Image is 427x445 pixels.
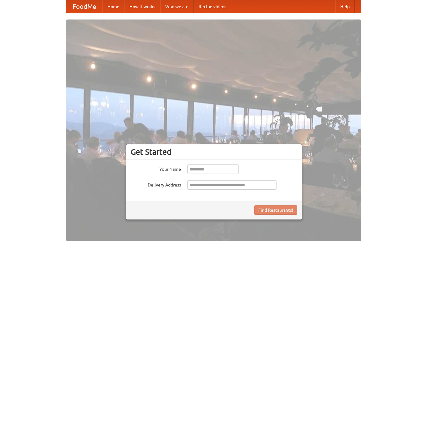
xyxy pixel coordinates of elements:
[66,0,102,13] a: FoodMe
[131,164,181,172] label: Your Name
[194,0,231,13] a: Recipe videos
[160,0,194,13] a: Who we are
[131,180,181,188] label: Delivery Address
[131,147,297,157] h3: Get Started
[254,205,297,215] button: Find Restaurants!
[335,0,355,13] a: Help
[124,0,160,13] a: How it works
[102,0,124,13] a: Home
